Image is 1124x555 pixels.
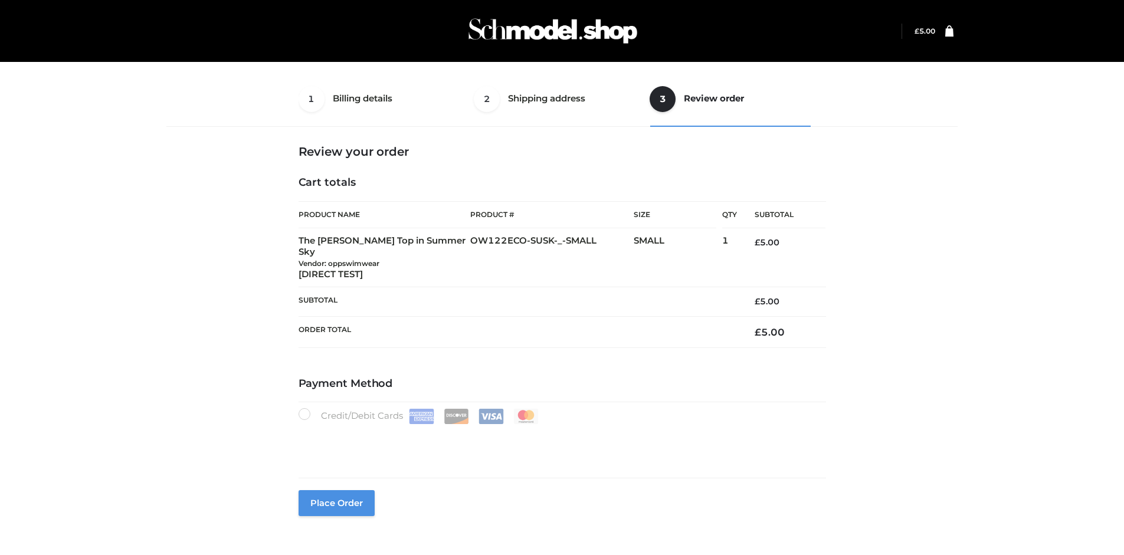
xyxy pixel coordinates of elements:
img: Amex [409,409,434,424]
h3: Review your order [299,145,826,159]
th: Qty [722,201,737,228]
img: Mastercard [513,409,539,424]
bdi: 5.00 [755,296,779,307]
img: Visa [479,409,504,424]
span: £ [755,296,760,307]
h4: Cart totals [299,176,826,189]
td: 1 [722,228,737,287]
td: The [PERSON_NAME] Top in Summer Sky [DIRECT TEST] [299,228,471,287]
th: Size [634,202,716,228]
span: £ [755,237,760,248]
img: Schmodel Admin 964 [464,8,641,54]
th: Product # [470,201,634,228]
td: OW122ECO-SUSK-_-SMALL [470,228,634,287]
th: Subtotal [299,287,738,316]
a: £5.00 [915,27,935,35]
td: SMALL [634,228,722,287]
button: Place order [299,490,375,516]
label: Credit/Debit Cards [299,408,540,424]
iframe: Secure payment input frame [296,422,824,465]
small: Vendor: oppswimwear [299,259,379,268]
bdi: 5.00 [755,237,779,248]
th: Product Name [299,201,471,228]
th: Order Total [299,316,738,347]
th: Subtotal [737,202,825,228]
bdi: 5.00 [755,326,785,338]
h4: Payment Method [299,377,826,390]
bdi: 5.00 [915,27,935,35]
img: Discover [444,409,469,424]
span: £ [755,326,761,338]
span: £ [915,27,919,35]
